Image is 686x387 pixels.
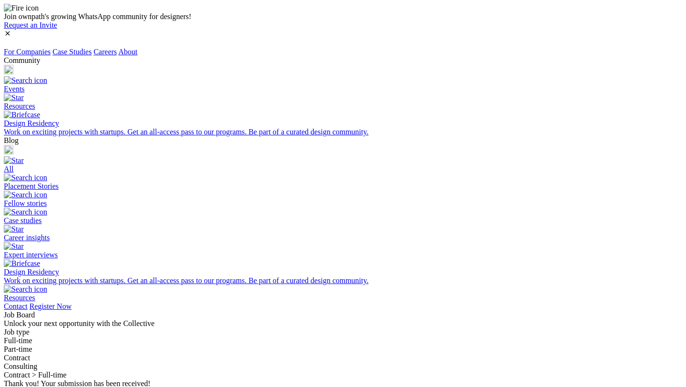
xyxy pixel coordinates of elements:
div: Fellow stories [4,199,682,208]
a: Briefcase Design Residency Work on exciting projects with startups. Get an all-access pass to our... [4,259,682,285]
a: Briefcase Design Residency Work on exciting projects with startups. Get an all-access pass to our... [4,111,682,136]
img: Star [4,225,24,234]
a: Request an Invite [4,21,57,29]
a: Star Resources [4,93,682,111]
a: Search icon Fellow stories [4,191,682,208]
div: Job type [4,328,682,336]
span: Contract [4,354,30,362]
a: Case Studies [52,48,91,56]
div: Unlock your next opportunity with the Collective [4,319,682,328]
img: Star [4,156,24,165]
div: Work on exciting projects with startups. Get an all-access pass to our programs. Be part of a cur... [4,128,682,136]
a: Careers [93,48,117,56]
div: Blog [4,136,682,156]
a: Star Career insights [4,225,682,242]
div: All [4,165,682,173]
img: Briefcase [4,259,40,268]
nav: Blog [4,156,682,302]
div: Resources [4,294,682,302]
img: Briefcase [4,111,40,119]
nav: Community [4,76,682,136]
div: Placement Stories [4,182,682,191]
div: Job Board [4,311,682,319]
div: Career insights [4,234,682,242]
form: filtering Form [4,336,682,379]
div: Community [4,56,682,65]
a: About [118,48,137,56]
span: Part-time [4,345,32,353]
img: Search icon [4,76,47,85]
div: Expert interviews [4,251,682,259]
a: Register Now [30,302,71,310]
div: Design Residency [4,119,682,128]
img: Search icon [4,191,47,199]
a: Search icon Events [4,76,682,93]
span: Contract > Full-time [4,371,67,379]
img: Search icon [4,208,47,216]
div: Blog [4,136,682,145]
div: Work on exciting projects with startups. Get an all-access pass to our programs. Be part of a cur... [4,276,682,285]
img: Search icon [4,173,47,182]
span: Consulting [4,362,37,370]
img: Search icon [4,285,47,294]
a: For Companies [4,48,50,56]
div: Resources [4,102,682,111]
img: Star [4,93,24,102]
div: Community [4,56,682,76]
img: Fire icon [4,4,39,12]
div: Join ownpath's growing WhatsApp community for designers! [4,12,682,21]
div: Case studies [4,216,682,225]
div: Events [4,85,682,93]
span: Full-time [4,336,32,345]
a: Search icon Case studies [4,208,682,225]
img: Star [4,242,24,251]
a: Contact [4,302,28,310]
a: Star Expert interviews [4,242,682,259]
a: Search icon Resources [4,285,682,302]
div: Design Residency [4,268,682,276]
a: Star All [4,156,682,173]
a: Search icon Placement Stories [4,173,682,191]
